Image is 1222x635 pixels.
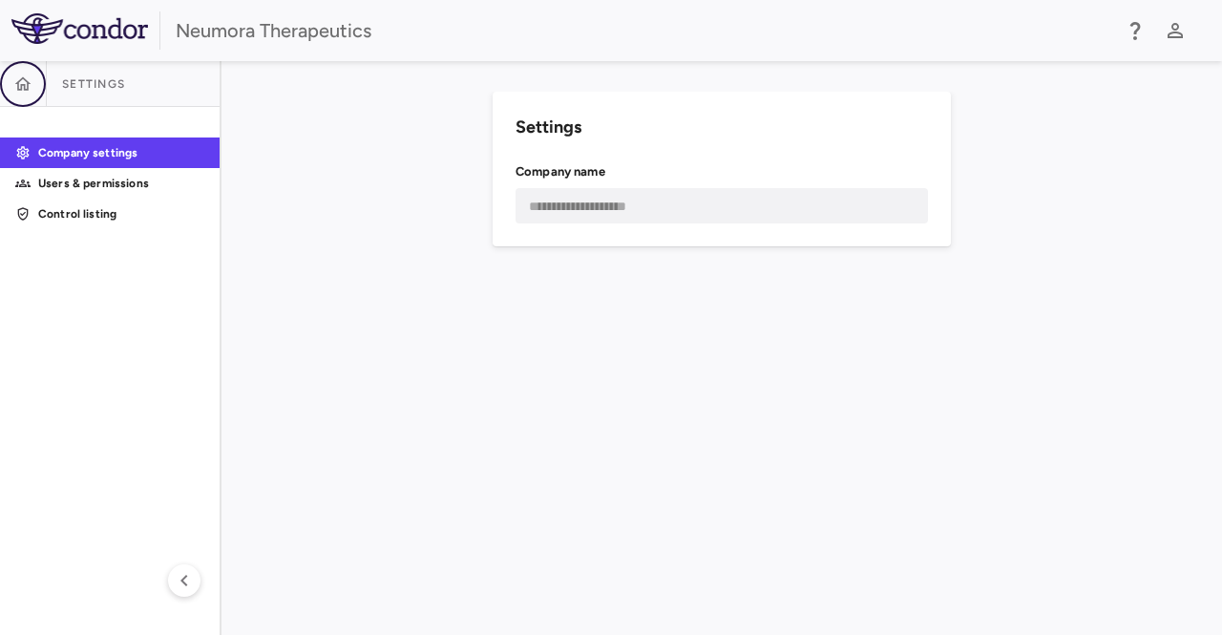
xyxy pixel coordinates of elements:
[62,76,125,92] span: Settings
[516,115,928,140] h6: Settings
[516,163,928,180] h6: Company name
[176,16,1111,45] div: Neumora Therapeutics
[11,13,148,44] img: logo-full-SnFGN8VE.png
[38,205,204,222] p: Control listing
[38,175,204,192] p: Users & permissions
[38,144,204,161] p: Company settings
